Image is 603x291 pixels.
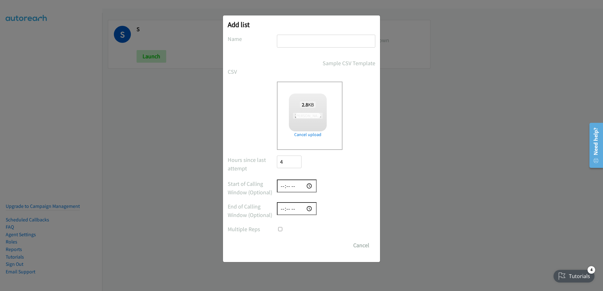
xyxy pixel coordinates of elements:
[300,101,316,108] span: KB
[550,264,598,286] iframe: Checklist
[585,120,603,170] iframe: Resource Center
[228,35,277,43] label: Name
[323,59,375,67] a: Sample CSV Template
[289,131,327,138] a: Cancel upload
[228,20,375,29] h2: Add list
[293,113,376,119] span: [PERSON_NAME]%27s Leads-2025-09-23 (3).csv
[228,67,277,76] label: CSV
[302,101,308,108] strong: 2.8
[347,239,375,252] button: Cancel
[228,225,277,233] label: Multiple Reps
[228,202,277,219] label: End of Calling Window (Optional)
[228,180,277,197] label: Start of Calling Window (Optional)
[228,156,277,173] label: Hours since last attempt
